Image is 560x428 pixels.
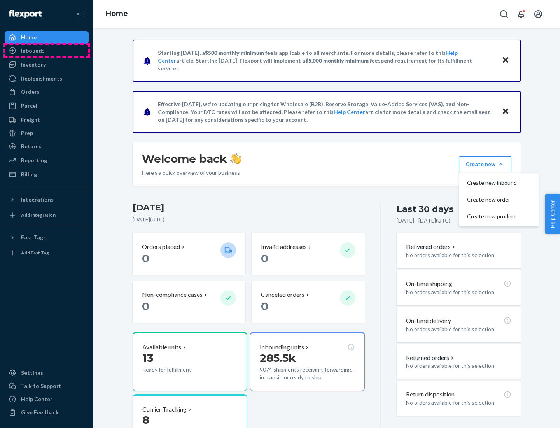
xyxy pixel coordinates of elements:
[397,203,453,215] div: Last 30 days
[21,88,40,96] div: Orders
[21,47,45,54] div: Inbounds
[406,242,457,251] p: Delivered orders
[252,233,364,275] button: Invalid addresses 0
[5,231,89,244] button: Fast Tags
[530,6,546,22] button: Open account menu
[406,279,452,288] p: On-time shipping
[5,31,89,44] a: Home
[21,395,52,403] div: Help Center
[5,72,89,85] a: Replenishments
[133,216,365,223] p: [DATE] ( UTC )
[261,252,268,265] span: 0
[461,175,537,191] button: Create new inbound
[334,109,365,115] a: Help Center
[406,251,511,259] p: No orders available for this selection
[406,353,455,362] button: Returned orders
[142,343,181,352] p: Available units
[21,142,42,150] div: Returns
[158,100,494,124] p: Effective [DATE], we're updating our pricing for Wholesale (B2B), Reserve Storage, Value-Added Se...
[461,208,537,225] button: Create new product
[133,332,247,391] button: Available units13Ready for fulfillment
[21,369,43,377] div: Settings
[5,380,89,392] a: Talk to Support
[142,366,214,374] p: Ready for fulfillment
[142,242,180,251] p: Orders placed
[500,55,511,66] button: Close
[142,290,203,299] p: Non-compliance cases
[133,281,245,323] button: Non-compliance cases 0
[21,75,62,82] div: Replenishments
[21,409,59,416] div: Give Feedback
[5,58,89,71] a: Inventory
[9,10,42,18] img: Flexport logo
[100,3,134,25] ol: breadcrumbs
[305,57,378,64] span: $5,000 monthly minimum fee
[406,362,511,370] p: No orders available for this selection
[261,300,268,313] span: 0
[5,406,89,419] button: Give Feedback
[21,102,37,110] div: Parcel
[5,127,89,139] a: Prep
[406,325,511,333] p: No orders available for this selection
[133,233,245,275] button: Orders placed 0
[21,249,49,256] div: Add Fast Tag
[5,154,89,167] a: Reporting
[21,61,46,68] div: Inventory
[5,140,89,153] a: Returns
[142,169,241,177] p: Here’s a quick overview of your business
[142,300,149,313] span: 0
[21,33,37,41] div: Home
[5,193,89,206] button: Integrations
[21,196,54,203] div: Integrations
[500,106,511,118] button: Close
[5,168,89,181] a: Billing
[230,153,241,164] img: hand-wave emoji
[21,233,46,241] div: Fast Tags
[250,332,364,391] button: Inbounding units285.5k9074 shipments receiving, forwarding, in transit, or ready to ship
[5,393,89,405] a: Help Center
[5,367,89,379] a: Settings
[261,242,307,251] p: Invalid addresses
[467,197,517,202] span: Create new order
[21,170,37,178] div: Billing
[133,202,365,214] h3: [DATE]
[21,382,61,390] div: Talk to Support
[142,152,241,166] h1: Welcome back
[142,252,149,265] span: 0
[397,217,450,225] p: [DATE] - [DATE] ( UTC )
[406,390,455,399] p: Return disposition
[21,156,47,164] div: Reporting
[158,49,494,72] p: Starting [DATE], a is applicable to all merchants. For more details, please refer to this article...
[461,191,537,208] button: Create new order
[496,6,512,22] button: Open Search Box
[260,343,304,352] p: Inbounding units
[5,100,89,112] a: Parcel
[142,351,153,365] span: 13
[5,247,89,259] a: Add Fast Tag
[5,209,89,221] a: Add Integration
[513,6,529,22] button: Open notifications
[73,6,89,22] button: Close Navigation
[5,114,89,126] a: Freight
[260,366,355,381] p: 9074 shipments receiving, forwarding, in transit, or ready to ship
[21,129,33,137] div: Prep
[260,351,296,365] span: 285.5k
[142,413,149,426] span: 8
[21,116,40,124] div: Freight
[142,405,187,414] p: Carrier Tracking
[467,180,517,186] span: Create new inbound
[252,281,364,323] button: Canceled orders 0
[5,86,89,98] a: Orders
[261,290,304,299] p: Canceled orders
[21,212,56,218] div: Add Integration
[205,49,273,56] span: $500 monthly minimum fee
[545,194,560,234] button: Help Center
[467,214,517,219] span: Create new product
[406,399,511,407] p: No orders available for this selection
[106,9,128,18] a: Home
[406,288,511,296] p: No orders available for this selection
[406,316,451,325] p: On-time delivery
[5,44,89,57] a: Inbounds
